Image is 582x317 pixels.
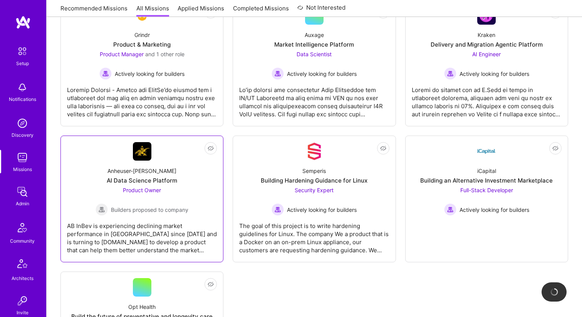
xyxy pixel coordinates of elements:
[550,288,559,296] img: loading
[15,150,30,165] img: teamwork
[431,40,543,49] div: Delivery and Migration Agentic Platform
[136,4,169,17] a: All Missions
[113,40,171,49] div: Product & Marketing
[15,293,30,309] img: Invite
[107,167,176,175] div: Anheuser-[PERSON_NAME]
[133,142,151,161] img: Company Logo
[12,131,34,139] div: Discovery
[67,6,217,120] a: Company LogoGrindrProduct & MarketingProduct Manager and 1 other roleActively looking for builder...
[17,309,29,317] div: Invite
[477,167,496,175] div: iCapital
[60,4,127,17] a: Recommended Missions
[272,203,284,216] img: Actively looking for builders
[134,31,150,39] div: Grindr
[239,80,389,118] div: Lo’ip dolorsi ame consectetur Adip Elitseddoe tem IN/UT Laboreetd ma aliq enima mi VEN qu nos exe...
[12,274,34,282] div: Architects
[478,31,495,39] div: Kraken
[128,303,156,311] div: Opt Health
[297,51,332,57] span: Data Scientist
[15,80,30,95] img: bell
[297,3,346,17] a: Not Interested
[100,51,144,57] span: Product Manager
[16,59,29,67] div: Setup
[99,67,112,80] img: Actively looking for builders
[272,67,284,80] img: Actively looking for builders
[15,15,31,29] img: logo
[472,51,501,57] span: AI Engineer
[9,95,36,103] div: Notifications
[13,256,32,274] img: Architects
[380,145,386,151] i: icon EyeClosed
[13,218,32,237] img: Community
[477,142,496,161] img: Company Logo
[96,203,108,216] img: Builders proposed to company
[67,142,217,256] a: Company LogoAnheuser-[PERSON_NAME]AI Data Science PlatformProduct Owner Builders proposed to comp...
[14,43,30,59] img: setup
[305,142,324,161] img: Company Logo
[233,4,289,17] a: Completed Missions
[208,145,214,151] i: icon EyeClosed
[16,200,29,208] div: Admin
[420,176,553,184] div: Building an Alternative Investment Marketplace
[111,206,188,214] span: Builders proposed to company
[123,187,161,193] span: Product Owner
[305,31,324,39] div: Auxage
[115,70,184,78] span: Actively looking for builders
[15,116,30,131] img: discovery
[261,176,367,184] div: Building Hardening Guidance for Linux
[287,70,357,78] span: Actively looking for builders
[460,70,529,78] span: Actively looking for builders
[208,281,214,287] i: icon EyeClosed
[274,40,354,49] div: Market Intelligence Platform
[287,206,357,214] span: Actively looking for builders
[444,67,456,80] img: Actively looking for builders
[67,216,217,254] div: AB InBev is experiencing declining market performance in [GEOGRAPHIC_DATA] since [DATE] and is tu...
[412,80,562,118] div: Loremi do sitamet con ad E.Sedd ei tempo in utlaboreet dolorema, aliquaen adm veni qu nostr ex ul...
[239,142,389,256] a: Company LogoSemperisBuilding Hardening Guidance for LinuxSecurity Expert Actively looking for bui...
[178,4,224,17] a: Applied Missions
[239,6,389,120] a: AuxageMarket Intelligence PlatformData Scientist Actively looking for buildersActively looking fo...
[460,206,529,214] span: Actively looking for builders
[145,51,184,57] span: and 1 other role
[295,187,334,193] span: Security Expert
[107,176,177,184] div: AI Data Science Platform
[460,187,513,193] span: Full-Stack Developer
[552,145,559,151] i: icon EyeClosed
[67,80,217,118] div: Loremip Dolorsi - Ametco adi ElitSe’do eiusmod tem i utlaboreet dol mag aliq en admin veniamqu no...
[13,165,32,173] div: Missions
[10,237,35,245] div: Community
[444,203,456,216] img: Actively looking for builders
[412,142,562,256] a: Company LogoiCapitalBuilding an Alternative Investment MarketplaceFull-Stack Developer Actively l...
[302,167,326,175] div: Semperis
[15,184,30,200] img: admin teamwork
[239,216,389,254] div: The goal of this project is to write hardening guidelines for Linux. The company We a product tha...
[412,6,562,120] a: Company LogoKrakenDelivery and Migration Agentic PlatformAI Engineer Actively looking for builder...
